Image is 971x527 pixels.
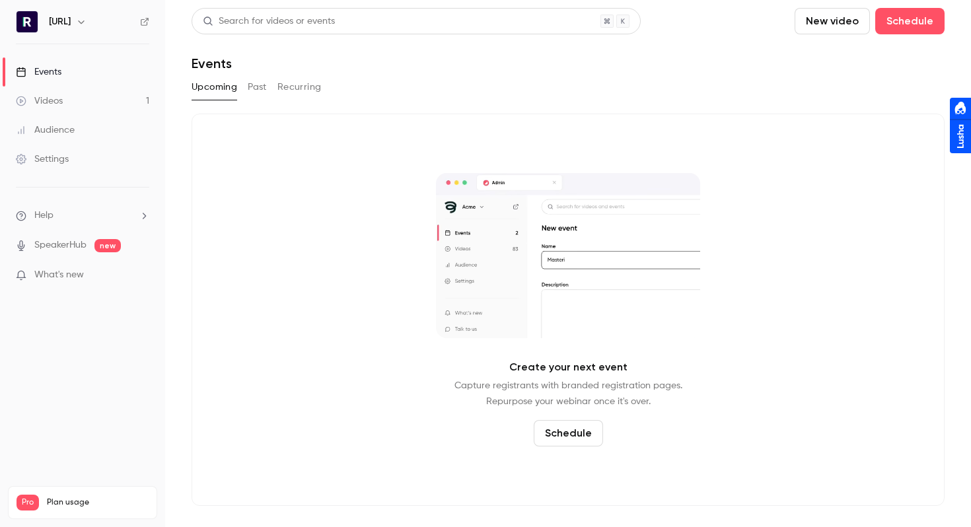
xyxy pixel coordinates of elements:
div: Settings [16,153,69,166]
span: Help [34,209,54,223]
span: new [94,239,121,252]
button: Schedule [875,8,945,34]
p: Capture registrants with branded registration pages. Repurpose your webinar once it's over. [454,378,682,409]
p: Create your next event [509,359,628,375]
div: Search for videos or events [203,15,335,28]
span: What's new [34,268,84,282]
div: Events [16,65,61,79]
h6: [URL] [49,15,71,28]
button: Past [248,77,267,98]
span: Plan usage [47,497,149,508]
div: Audience [16,123,75,137]
img: Runnr.ai [17,11,38,32]
a: SpeakerHub [34,238,87,252]
button: Recurring [277,77,322,98]
button: New video [795,8,870,34]
button: Schedule [534,420,603,446]
li: help-dropdown-opener [16,209,149,223]
span: Pro [17,495,39,510]
div: Videos [16,94,63,108]
button: Upcoming [192,77,237,98]
h1: Events [192,55,232,71]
